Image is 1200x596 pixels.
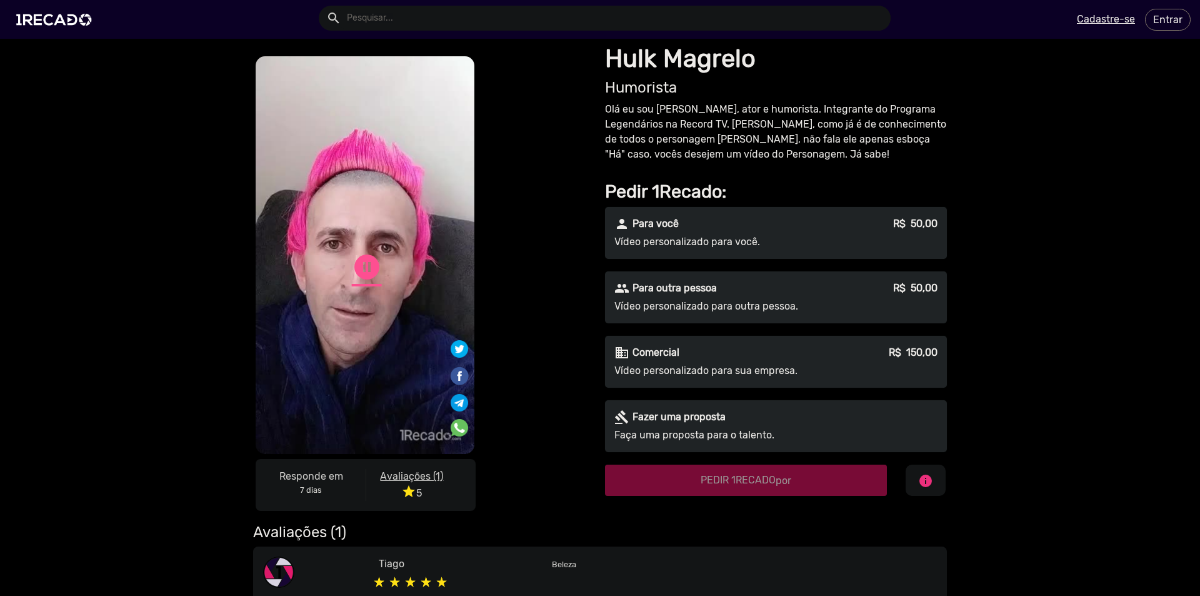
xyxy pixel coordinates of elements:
i: Share on Twitter [451,342,468,354]
span: PEDIR 1RECADO [701,474,791,486]
img: Compartilhe no facebook [449,366,469,386]
span: 5 [401,487,422,499]
h2: Avaliações (1) [253,523,947,542]
p: Fazer uma proposta [632,410,726,425]
a: Entrar [1145,9,1191,31]
u: Avaliações (1) [380,470,443,482]
p: Faça uma proposta para o talento. [614,428,841,443]
button: PEDIR 1RECADOpor [605,465,887,496]
mat-icon: person [614,216,629,231]
button: Example home icon [322,6,344,28]
p: Comercial [632,345,679,360]
p: Vídeo personalizado para sua empresa. [614,363,841,378]
p: R$ 150,00 [889,345,937,360]
mat-icon: info [918,473,933,488]
img: share-1recado.png [263,557,294,588]
a: pause_circle [352,252,382,282]
p: R$ 50,00 [893,216,937,231]
img: Compartilhe no whatsapp [451,419,468,437]
mat-icon: Example home icon [326,11,341,26]
b: 7 dias [300,485,322,495]
p: Para outra pessoa [632,281,717,296]
i: Share on WhatsApp [451,417,468,429]
i: Share on Facebook [449,365,469,377]
u: Cadastre-se [1077,13,1135,25]
p: R$ 50,00 [893,281,937,296]
p: Tiago [379,557,533,572]
h2: Humorista [605,79,947,97]
mat-icon: gavel [614,410,629,425]
p: Para você [632,216,679,231]
p: Olá eu sou [PERSON_NAME], ator e humorista. Integrante do Programa Legendários na Record TV. [PER... [605,102,947,162]
video: S1RECADO vídeos dedicados para fãs e empresas [256,56,474,454]
img: Compartilhe no telegram [451,394,468,412]
h2: Pedir 1Recado: [605,181,947,203]
p: Responde em [266,469,356,484]
small: Beleza [552,560,576,569]
img: Compartilhe no twitter [451,340,468,358]
span: por [776,475,791,487]
mat-icon: business [614,345,629,360]
mat-icon: people [614,281,629,296]
p: Vídeo personalizado para você. [614,235,841,250]
input: Pesquisar... [337,6,891,31]
p: Vídeo personalizado para outra pessoa. [614,299,841,314]
i: star [401,484,416,499]
i: Share on Telegram [451,391,468,403]
h1: Hulk Magrelo [605,44,947,74]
